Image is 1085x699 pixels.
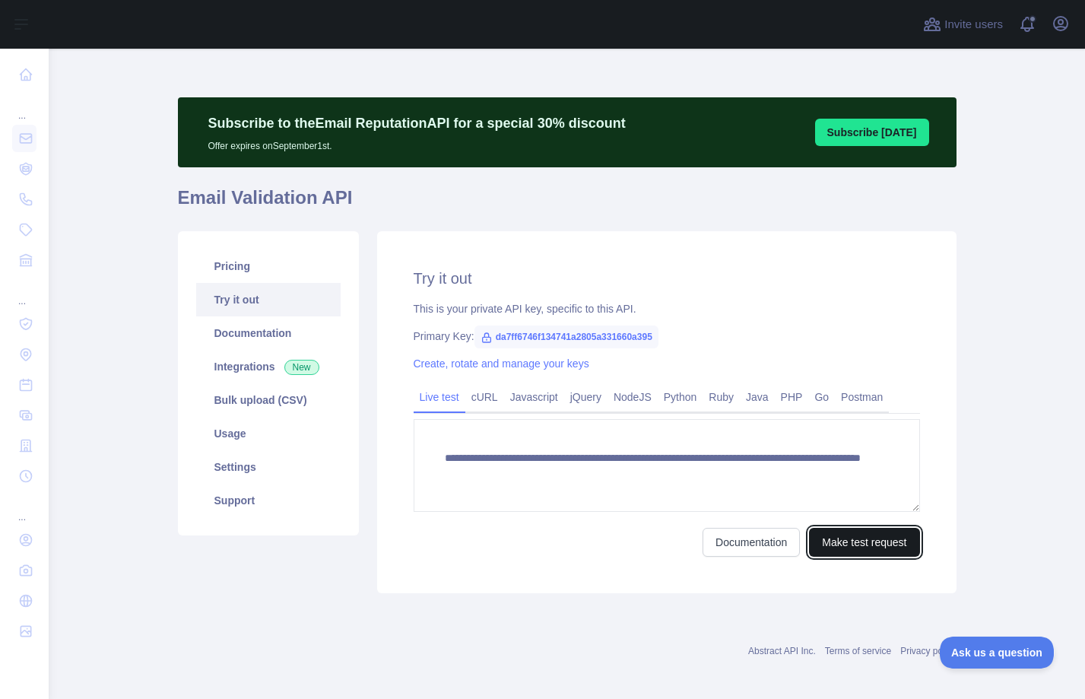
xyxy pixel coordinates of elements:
a: Try it out [196,283,341,316]
a: NodeJS [608,385,658,409]
h1: Email Validation API [178,186,957,222]
p: Subscribe to the Email Reputation API for a special 30 % discount [208,113,626,134]
a: Integrations New [196,350,341,383]
h2: Try it out [414,268,920,289]
a: Live test [414,385,465,409]
a: Create, rotate and manage your keys [414,357,589,370]
a: Settings [196,450,341,484]
a: Documentation [703,528,800,557]
iframe: Toggle Customer Support [940,637,1055,669]
button: Subscribe [DATE] [815,119,929,146]
div: ... [12,493,36,523]
a: Usage [196,417,341,450]
a: Bulk upload (CSV) [196,383,341,417]
a: Ruby [703,385,740,409]
a: Support [196,484,341,517]
button: Invite users [920,12,1006,37]
a: Documentation [196,316,341,350]
div: Primary Key: [414,329,920,344]
a: Python [658,385,703,409]
a: Postman [835,385,889,409]
button: Make test request [809,528,919,557]
a: Pricing [196,249,341,283]
a: Javascript [504,385,564,409]
a: cURL [465,385,504,409]
a: Go [808,385,835,409]
span: Invite users [944,16,1003,33]
span: New [284,360,319,375]
a: PHP [775,385,809,409]
a: Terms of service [825,646,891,656]
a: Abstract API Inc. [748,646,816,656]
a: Privacy policy [900,646,956,656]
a: jQuery [564,385,608,409]
div: ... [12,277,36,307]
p: Offer expires on September 1st. [208,134,626,152]
a: Java [740,385,775,409]
div: This is your private API key, specific to this API. [414,301,920,316]
span: da7ff6746f134741a2805a331660a395 [474,326,658,348]
div: ... [12,91,36,122]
